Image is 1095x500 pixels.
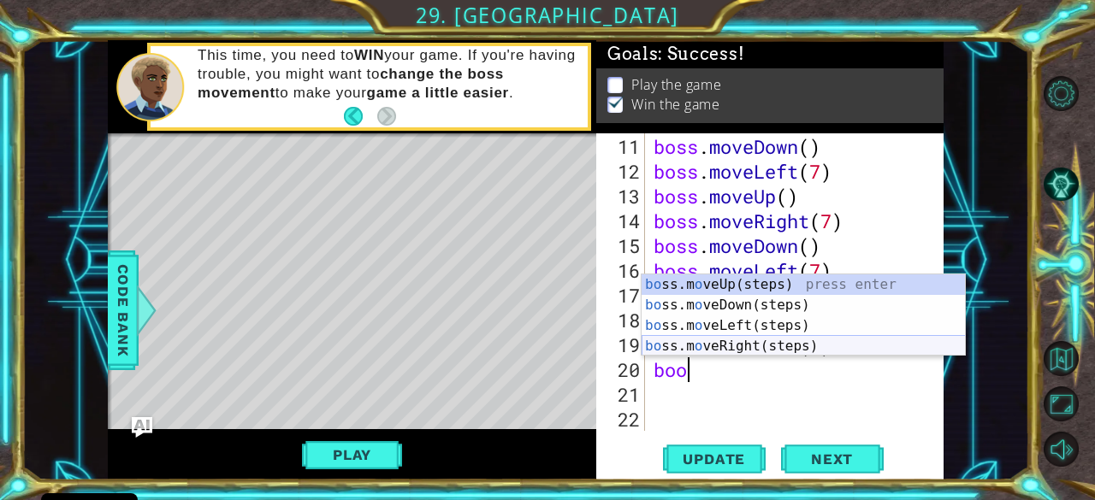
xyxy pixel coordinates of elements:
button: Next [781,442,884,477]
div: 20 [600,357,645,382]
button: Mute [1044,432,1079,467]
p: Win the game [631,95,720,114]
p: Play the game [631,75,721,94]
button: Back to Map [1044,341,1079,376]
span: : Success! [658,44,744,64]
strong: WIN [354,47,384,63]
div: 22 [600,407,645,432]
button: Play [302,438,402,471]
div: 17 [600,283,645,308]
div: 11 [600,134,645,159]
span: Next [794,450,870,468]
strong: game a little easier [367,85,509,101]
button: Next [377,107,396,126]
button: Update [663,442,766,477]
button: AI Hint [1044,167,1079,202]
button: Level Options [1044,76,1079,111]
div: 21 [600,382,645,407]
button: Maximize Browser [1044,386,1079,421]
a: Back to Map [1045,337,1095,382]
span: Update [666,450,762,468]
span: Goals [607,44,744,65]
div: 19 [600,332,645,357]
p: This time, you need to your game. If you're having trouble, you might want to to make your . [198,46,576,103]
div: 15 [600,233,645,258]
button: Ask AI [132,417,152,438]
div: 13 [600,184,645,209]
button: Back [344,107,377,126]
div: 16 [600,258,645,283]
div: 12 [600,159,645,184]
span: Code Bank [109,257,137,362]
div: 18 [600,308,645,332]
div: 14 [600,209,645,233]
img: Check mark for checkbox [607,95,624,109]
